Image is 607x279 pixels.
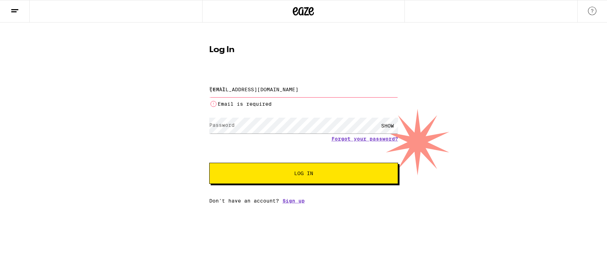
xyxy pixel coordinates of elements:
input: Email [209,81,398,97]
li: Email is required [209,100,398,108]
h1: Log In [209,46,398,54]
button: Log In [209,163,398,184]
div: Don't have an account? [209,198,398,204]
label: Password [209,122,235,128]
label: Email [209,86,225,92]
span: Log In [294,171,313,176]
a: Forgot your password? [332,136,398,142]
div: SHOW [377,118,398,134]
span: Hi. Need any help? [4,5,51,11]
a: Sign up [283,198,305,204]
